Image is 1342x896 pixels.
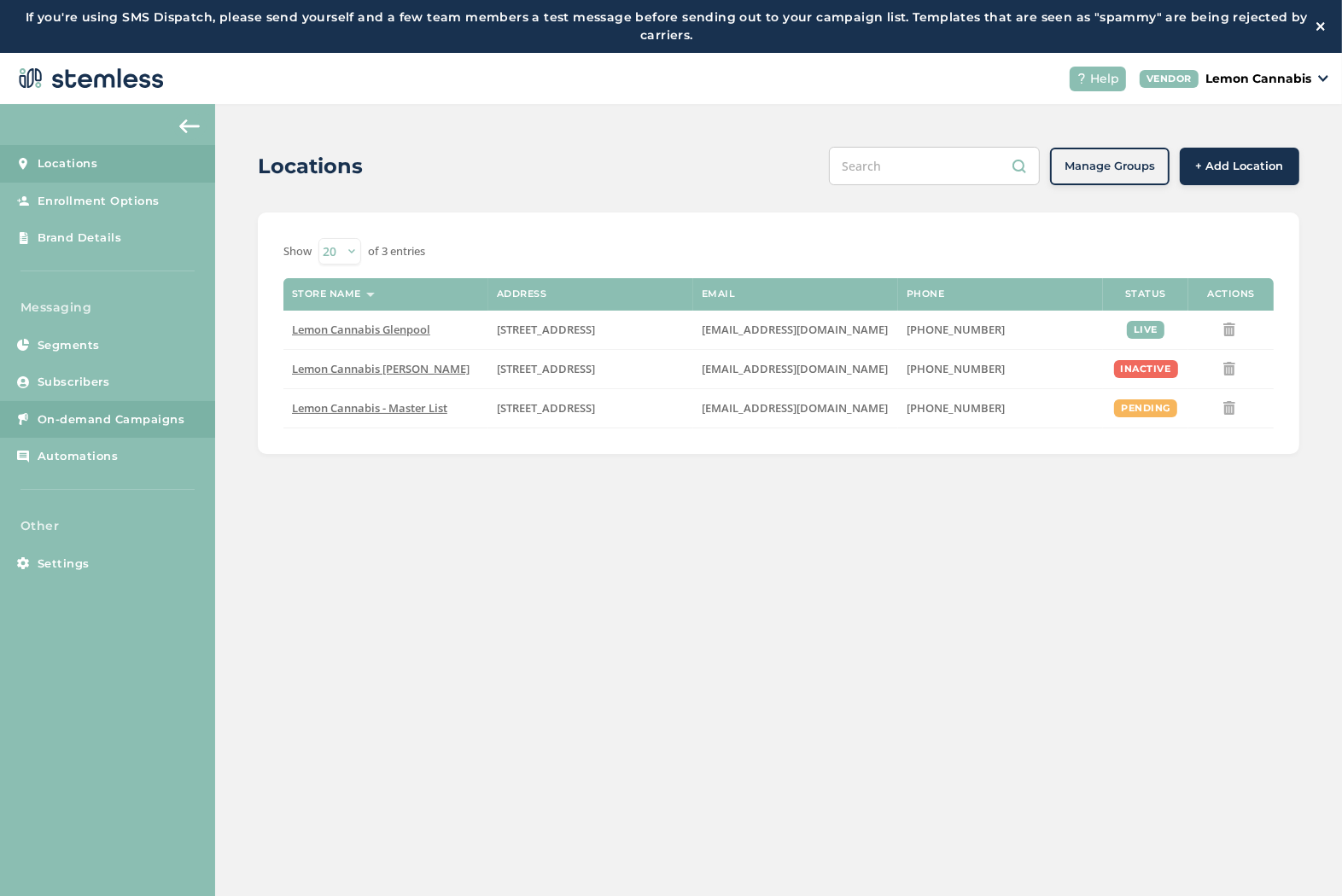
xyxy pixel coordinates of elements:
[1318,75,1328,82] img: icon_down-arrow-small-66adaf34.svg
[1316,22,1325,31] img: icon-close-white-1ed751a3.svg
[497,362,685,376] label: 629 Amherst Drive Northeast
[907,401,1094,416] label: (908) 566-7957
[292,362,480,376] label: Lemon Cannabis Jenks
[1188,278,1274,311] th: Actions
[702,322,888,337] span: [EMAIL_ADDRESS][DOMAIN_NAME]
[702,323,890,337] label: hello@lemoncannabis.com
[179,119,200,133] img: icon-arrow-back-accent-c549486e.svg
[1077,73,1087,84] img: icon-help-white-03924b79.svg
[1257,814,1342,896] iframe: Chat Widget
[38,230,122,247] span: Brand Details
[1050,148,1170,185] button: Manage Groups
[1140,70,1199,88] div: VENDOR
[38,448,119,465] span: Automations
[497,323,685,337] label: 12152 South Waco Avenue
[368,243,425,260] label: of 3 entries
[292,288,361,300] label: Store name
[38,411,185,428] span: On-demand Campaigns
[1065,158,1155,175] span: Manage Groups
[497,288,547,300] label: Address
[14,61,164,96] img: logo-dark-0685b13c.svg
[1127,321,1164,339] div: live
[38,556,90,573] span: Settings
[907,323,1094,337] label: (908) 566-7957
[907,361,1005,376] span: [PHONE_NUMBER]
[38,337,100,354] span: Segments
[1114,399,1177,417] div: pending
[1196,158,1284,175] span: + Add Location
[907,322,1005,337] span: [PHONE_NUMBER]
[1114,360,1178,378] div: inactive
[1180,148,1299,185] button: + Add Location
[497,361,595,376] span: [STREET_ADDRESS]
[258,151,363,182] h2: Locations
[292,361,470,376] span: Lemon Cannabis [PERSON_NAME]
[38,155,98,172] span: Locations
[497,401,685,416] label: 12152 South Waco Avenue
[497,322,595,337] span: [STREET_ADDRESS]
[497,400,595,416] span: [STREET_ADDRESS]
[1205,70,1311,88] p: Lemon Cannabis
[292,401,480,416] label: Lemon Cannabis - Master List
[907,362,1094,376] label: (908) 566-7957
[38,374,110,391] span: Subscribers
[292,400,447,416] span: Lemon Cannabis - Master List
[283,243,312,260] label: Show
[907,400,1005,416] span: [PHONE_NUMBER]
[38,193,160,210] span: Enrollment Options
[702,362,890,376] label: hello@lemoncannabis.com
[292,322,430,337] span: Lemon Cannabis Glenpool
[702,401,890,416] label: hello@lemoncannabis.com
[702,288,736,300] label: Email
[702,400,888,416] span: [EMAIL_ADDRESS][DOMAIN_NAME]
[1090,70,1119,88] span: Help
[1125,288,1166,300] label: Status
[292,323,480,337] label: Lemon Cannabis Glenpool
[907,288,945,300] label: Phone
[829,147,1040,185] input: Search
[17,9,1316,44] label: If you're using SMS Dispatch, please send yourself and a few team members a test message before s...
[366,293,375,297] img: icon-sort-1e1d7615.svg
[702,361,888,376] span: [EMAIL_ADDRESS][DOMAIN_NAME]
